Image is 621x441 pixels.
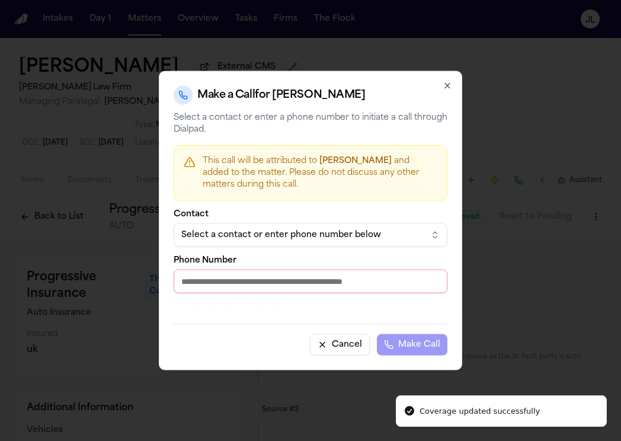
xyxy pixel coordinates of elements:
label: Contact [174,210,447,219]
span: [PERSON_NAME] [319,156,392,165]
p: Phone number is required [174,298,447,310]
div: Select a contact or enter phone number below [181,229,421,241]
label: Phone Number [174,257,447,265]
h2: Make a Call for [PERSON_NAME] [197,87,365,104]
p: This call will be attributed to and added to the matter. Please do not discuss any other matters ... [203,155,437,191]
p: Select a contact or enter a phone number to initiate a call through Dialpad. [174,112,447,136]
button: Cancel [310,334,370,356]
